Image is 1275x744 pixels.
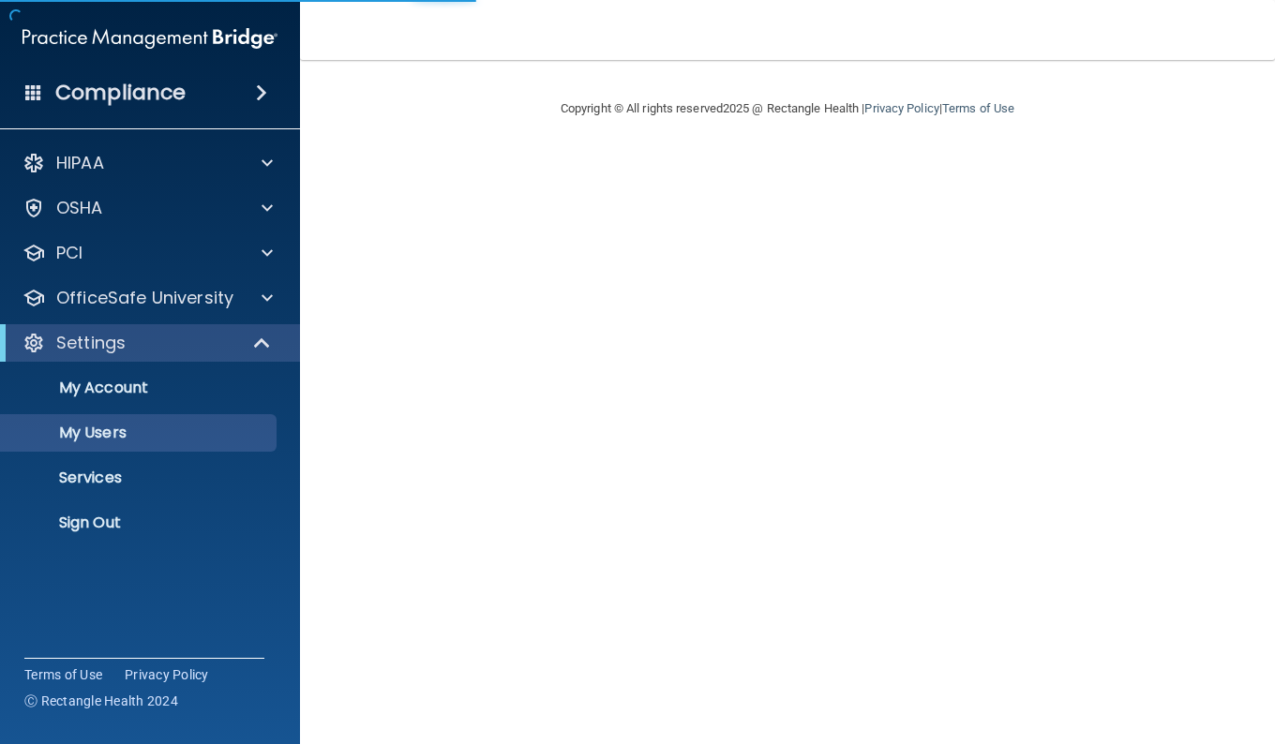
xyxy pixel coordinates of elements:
[22,20,277,57] img: PMB logo
[12,469,268,487] p: Services
[55,80,186,106] h4: Compliance
[22,152,273,174] a: HIPAA
[22,287,273,309] a: OfficeSafe University
[942,101,1014,115] a: Terms of Use
[12,424,268,442] p: My Users
[12,513,268,532] p: Sign Out
[22,197,273,219] a: OSHA
[12,379,268,397] p: My Account
[125,665,209,684] a: Privacy Policy
[22,242,273,264] a: PCI
[864,101,938,115] a: Privacy Policy
[56,152,104,174] p: HIPAA
[56,242,82,264] p: PCI
[56,332,126,354] p: Settings
[56,197,103,219] p: OSHA
[22,332,272,354] a: Settings
[56,287,233,309] p: OfficeSafe University
[24,692,178,710] span: Ⓒ Rectangle Health 2024
[24,665,102,684] a: Terms of Use
[445,79,1130,139] div: Copyright © All rights reserved 2025 @ Rectangle Health | |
